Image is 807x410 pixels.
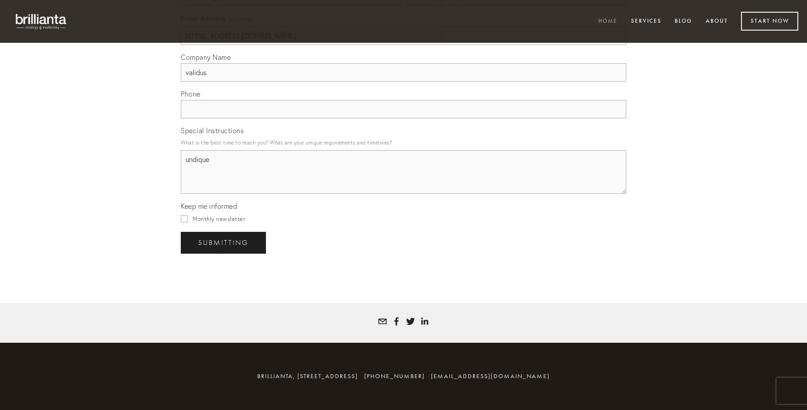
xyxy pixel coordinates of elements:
[741,12,798,31] a: Start Now
[181,53,231,62] span: Company Name
[392,317,401,326] a: Tatyana Bolotnikov White
[181,202,237,210] span: Keep me informed
[181,215,188,222] input: Monthly newsletter
[669,14,698,29] a: Blog
[406,317,415,326] a: Tatyana White
[181,232,266,254] button: SubmittingSubmitting
[431,372,550,380] a: [EMAIL_ADDRESS][DOMAIN_NAME]
[364,372,425,380] span: [PHONE_NUMBER]
[593,14,623,29] a: Home
[181,137,626,148] p: What is the best time to reach you? What are your unique requirements and timelines?
[420,317,429,326] a: Tatyana White
[700,14,734,29] a: About
[198,239,248,247] span: Submitting
[9,9,74,34] img: brillianta - research, strategy, marketing
[181,126,244,135] span: Special Instructions
[181,150,626,194] textarea: undique
[378,317,387,326] a: tatyana@brillianta.com
[181,90,200,98] span: Phone
[193,215,245,222] span: Monthly newsletter
[625,14,667,29] a: Services
[257,372,358,380] span: brillianta, [STREET_ADDRESS]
